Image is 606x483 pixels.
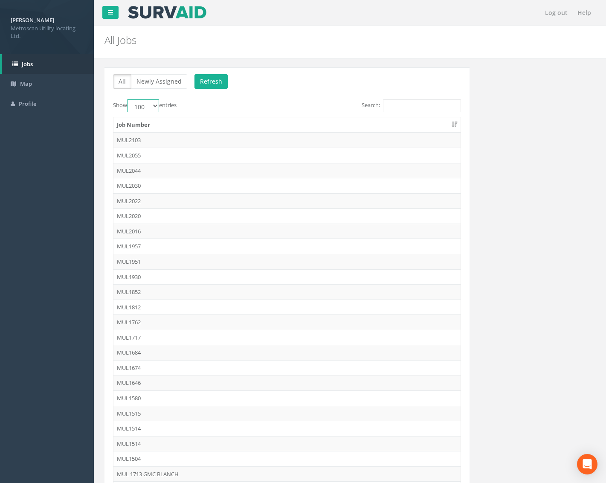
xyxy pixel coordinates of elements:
[113,148,461,163] td: MUL2055
[383,99,461,112] input: Search:
[104,35,511,46] h2: All Jobs
[113,360,461,375] td: MUL1674
[113,451,461,466] td: MUL1504
[22,60,33,68] span: Jobs
[194,74,228,89] button: Refresh
[113,345,461,360] td: MUL1684
[113,74,131,89] button: All
[113,421,461,436] td: MUL1514
[113,178,461,193] td: MUL2030
[113,406,461,421] td: MUL1515
[113,193,461,209] td: MUL2022
[362,99,461,112] label: Search:
[113,284,461,300] td: MUL1852
[113,208,461,224] td: MUL2020
[113,390,461,406] td: MUL1580
[113,224,461,239] td: MUL2016
[20,80,32,87] span: Map
[113,239,461,254] td: MUL1957
[113,436,461,451] td: MUL1514
[113,314,461,330] td: MUL1762
[113,132,461,148] td: MUL2103
[11,16,54,24] strong: [PERSON_NAME]
[113,163,461,178] td: MUL2044
[113,254,461,269] td: MUL1951
[113,300,461,315] td: MUL1812
[113,466,461,482] td: MUL 1713 GMC BLANCH
[11,14,83,40] a: [PERSON_NAME] Metroscan Utility locating Ltd.
[11,24,83,40] span: Metroscan Utility locating Ltd.
[131,74,187,89] button: Newly Assigned
[19,100,36,108] span: Profile
[2,54,94,74] a: Jobs
[127,99,159,112] select: Showentries
[577,454,597,474] div: Open Intercom Messenger
[113,375,461,390] td: MUL1646
[113,99,177,112] label: Show entries
[113,330,461,345] td: MUL1717
[113,117,461,133] th: Job Number: activate to sort column ascending
[113,269,461,285] td: MUL1930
